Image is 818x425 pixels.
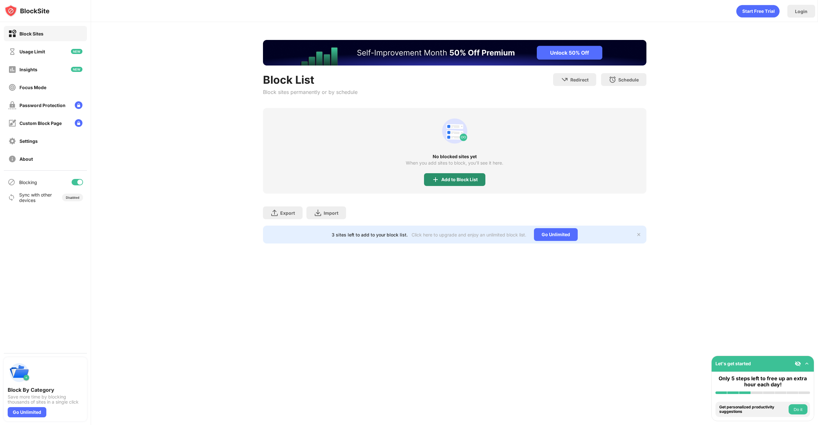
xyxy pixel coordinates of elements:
div: Go Unlimited [534,228,578,241]
div: Insights [19,67,37,72]
div: Get personalized productivity suggestions [719,405,787,414]
div: Go Unlimited [8,407,46,417]
div: 3 sites left to add to your block list. [332,232,408,237]
div: Settings [19,138,38,144]
div: Password Protection [19,103,66,108]
div: About [19,156,33,162]
div: Blocking [19,180,37,185]
div: Custom Block Page [19,120,62,126]
div: Redirect [570,77,589,82]
div: Block sites permanently or by schedule [263,89,358,95]
div: Export [280,210,295,216]
img: logo-blocksite.svg [4,4,50,17]
div: Focus Mode [19,85,46,90]
div: Import [324,210,338,216]
div: Usage Limit [19,49,45,54]
div: Block Sites [19,31,43,36]
div: Only 5 steps left to free up an extra hour each day! [715,375,810,388]
button: Do it [789,404,807,414]
img: sync-icon.svg [8,194,15,201]
div: Schedule [618,77,639,82]
img: insights-off.svg [8,66,16,73]
div: animation [439,116,470,146]
div: Block List [263,73,358,86]
img: time-usage-off.svg [8,48,16,56]
div: No blocked sites yet [263,154,646,159]
div: Sync with other devices [19,192,52,203]
div: Click here to upgrade and enjoy an unlimited block list. [412,232,526,237]
img: lock-menu.svg [75,119,82,127]
div: Add to Block List [441,177,478,182]
img: password-protection-off.svg [8,101,16,109]
img: lock-menu.svg [75,101,82,109]
img: new-icon.svg [71,49,82,54]
img: block-on.svg [8,30,16,38]
img: eye-not-visible.svg [795,360,801,367]
img: about-off.svg [8,155,16,163]
img: new-icon.svg [71,67,82,72]
img: focus-off.svg [8,83,16,91]
div: When you add sites to block, you’ll see it here. [406,160,503,166]
img: settings-off.svg [8,137,16,145]
div: Disabled [66,196,79,199]
img: blocking-icon.svg [8,178,15,186]
img: customize-block-page-off.svg [8,119,16,127]
img: omni-setup-toggle.svg [804,360,810,367]
div: Let's get started [715,361,751,366]
iframe: Banner [263,40,646,66]
div: Save more time by blocking thousands of sites in a single click [8,394,83,405]
div: Login [795,9,807,14]
img: x-button.svg [636,232,641,237]
img: push-categories.svg [8,361,31,384]
div: Block By Category [8,387,83,393]
div: animation [736,5,780,18]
